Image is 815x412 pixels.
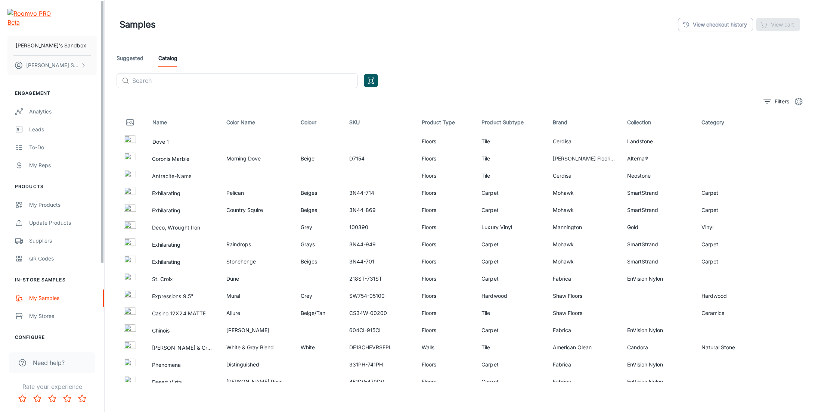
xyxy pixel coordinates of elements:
[220,112,295,133] th: Color Name
[220,236,295,253] td: Raindrops
[695,236,766,253] td: Carpet
[416,339,475,356] td: Walls
[475,112,547,133] th: Product Subtype
[343,202,416,219] td: 3N44-869
[547,133,621,150] td: Cerdisa
[146,112,220,133] th: Name
[475,339,547,356] td: Tile
[416,373,475,390] td: Floors
[29,294,97,302] div: My Samples
[547,322,621,339] td: Fabrica
[152,275,173,283] button: St. Croix
[220,150,295,167] td: Morning Dove
[416,356,475,373] td: Floors
[547,339,621,356] td: American Olean
[152,224,200,232] button: Deco, Wrought Iron
[621,339,695,356] td: Candora
[547,253,621,270] td: Mohawk
[75,391,90,406] button: Rate 5 star
[416,287,475,305] td: Floors
[343,184,416,202] td: 3N44-714
[416,184,475,202] td: Floors
[29,219,97,227] div: Update Products
[29,237,97,245] div: Suppliers
[152,327,170,335] button: Chinois
[30,391,45,406] button: Rate 2 star
[158,49,177,67] a: Catalog
[416,270,475,287] td: Floors
[117,49,143,67] a: Suggested
[621,373,695,390] td: EnVision Nylon
[475,133,547,150] td: Tile
[416,167,475,184] td: Floors
[220,184,295,202] td: Pelican
[621,202,695,219] td: SmartStrand
[125,118,134,127] svg: Thumbnail
[120,18,156,31] h1: Samples
[295,219,343,236] td: Grey
[26,61,79,69] p: [PERSON_NAME] Song
[295,253,343,270] td: Beiges
[475,184,547,202] td: Carpet
[220,270,295,287] td: Dune
[547,236,621,253] td: Mohawk
[220,202,295,219] td: Country Squire
[295,150,343,167] td: Beige
[343,373,416,390] td: 451DV-479DV
[29,312,97,320] div: My Stores
[364,74,378,87] button: Open QR code scanner
[7,9,53,27] img: Roomvo PRO Beta
[547,287,621,305] td: Shaw Floors
[416,219,475,236] td: Floors
[416,305,475,322] td: Floors
[295,339,343,356] td: White
[220,322,295,339] td: [PERSON_NAME]
[475,150,547,167] td: Tile
[152,206,180,215] button: Exhilarating
[295,305,343,322] td: Beige/Tan
[220,339,295,356] td: White & Gray Blend
[152,361,181,369] button: Phenomena
[295,112,343,133] th: Colour
[695,112,766,133] th: Category
[475,253,547,270] td: Carpet
[29,201,97,209] div: My Products
[621,270,695,287] td: EnVision Nylon
[547,373,621,390] td: Fabrica
[152,155,189,163] button: Coronis Marble
[295,202,343,219] td: Beiges
[416,112,475,133] th: Product Type
[33,358,65,367] span: Need help?
[475,270,547,287] td: Carpet
[343,253,416,270] td: 3N44-701
[220,287,295,305] td: Mural
[475,287,547,305] td: Hardwood
[621,219,695,236] td: Gold
[16,41,86,50] p: [PERSON_NAME]'s Sandbox
[791,94,806,109] button: settings
[6,382,98,391] p: Rate your experience
[621,253,695,270] td: SmartStrand
[547,184,621,202] td: Mohawk
[60,391,75,406] button: Rate 4 star
[220,356,295,373] td: Distinguished
[416,150,475,167] td: Floors
[416,202,475,219] td: Floors
[220,373,295,390] td: [PERSON_NAME] Pass
[152,241,180,249] button: Exhilarating
[621,236,695,253] td: SmartStrand
[45,391,60,406] button: Rate 3 star
[475,236,547,253] td: Carpet
[7,56,97,75] button: [PERSON_NAME] Song
[547,167,621,184] td: Cerdisa
[152,344,214,352] button: [PERSON_NAME] & Gray Blend, Chevron, Straight Edge, Polished (DE18)
[475,322,547,339] td: Carpet
[15,391,30,406] button: Rate 1 star
[621,322,695,339] td: EnVision Nylon
[152,378,182,386] button: Desert Vista
[775,97,789,106] p: Filters
[621,112,695,133] th: Collection
[7,36,97,55] button: [PERSON_NAME]'s Sandbox
[621,150,695,167] td: Alterna®
[152,189,180,197] button: Exhilarating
